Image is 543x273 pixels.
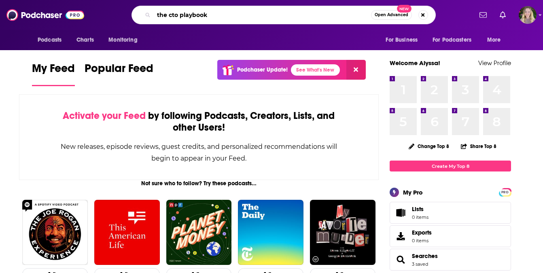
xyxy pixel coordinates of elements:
a: Welcome Alyssa! [390,59,440,67]
a: Show notifications dropdown [476,8,490,22]
a: Lists [390,202,511,224]
button: open menu [103,32,148,48]
img: This American Life [94,200,160,265]
a: PRO [500,189,510,195]
img: The Daily [238,200,303,265]
span: Logged in as lauren19365 [519,6,537,24]
span: New [397,5,411,13]
input: Search podcasts, credits, & more... [154,8,371,21]
div: by following Podcasts, Creators, Lists, and other Users! [60,110,338,133]
button: open menu [380,32,428,48]
button: Open AdvancedNew [371,10,412,20]
a: Exports [390,225,511,247]
span: My Feed [32,61,75,80]
a: View Profile [478,59,511,67]
span: Popular Feed [85,61,153,80]
button: open menu [427,32,483,48]
a: See What's New [291,64,340,76]
div: Search podcasts, credits, & more... [132,6,436,24]
span: For Business [386,34,418,46]
span: Searches [390,249,511,271]
img: My Favorite Murder with Karen Kilgariff and Georgia Hardstark [310,200,375,265]
a: Popular Feed [85,61,153,86]
div: My Pro [403,188,423,196]
a: My Feed [32,61,75,86]
button: Change Top 8 [404,141,454,151]
div: New releases, episode reviews, guest credits, and personalized recommendations will begin to appe... [60,141,338,164]
a: Searches [412,252,438,260]
span: Exports [392,231,409,242]
a: Create My Top 8 [390,161,511,171]
span: Charts [76,34,94,46]
a: Show notifications dropdown [496,8,509,22]
img: Planet Money [166,200,232,265]
span: Lists [412,205,428,213]
span: 0 items [412,238,432,243]
span: Monitoring [108,34,137,46]
button: Share Top 8 [460,138,497,154]
span: Open Advanced [375,13,408,17]
a: Searches [392,254,409,265]
button: open menu [32,32,72,48]
img: The Joe Rogan Experience [22,200,88,265]
span: Lists [412,205,424,213]
button: Show profile menu [519,6,537,24]
span: Podcasts [38,34,62,46]
button: open menu [481,32,511,48]
span: 0 items [412,214,428,220]
span: For Podcasters [433,34,471,46]
span: Exports [412,229,432,236]
p: Podchaser Update! [237,66,288,73]
a: Charts [71,32,99,48]
span: Lists [392,207,409,218]
div: Not sure who to follow? Try these podcasts... [19,180,379,187]
span: Activate your Feed [63,110,146,122]
span: More [487,34,501,46]
a: 3 saved [412,261,428,267]
img: User Profile [519,6,537,24]
img: Podchaser - Follow, Share and Rate Podcasts [6,7,84,23]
